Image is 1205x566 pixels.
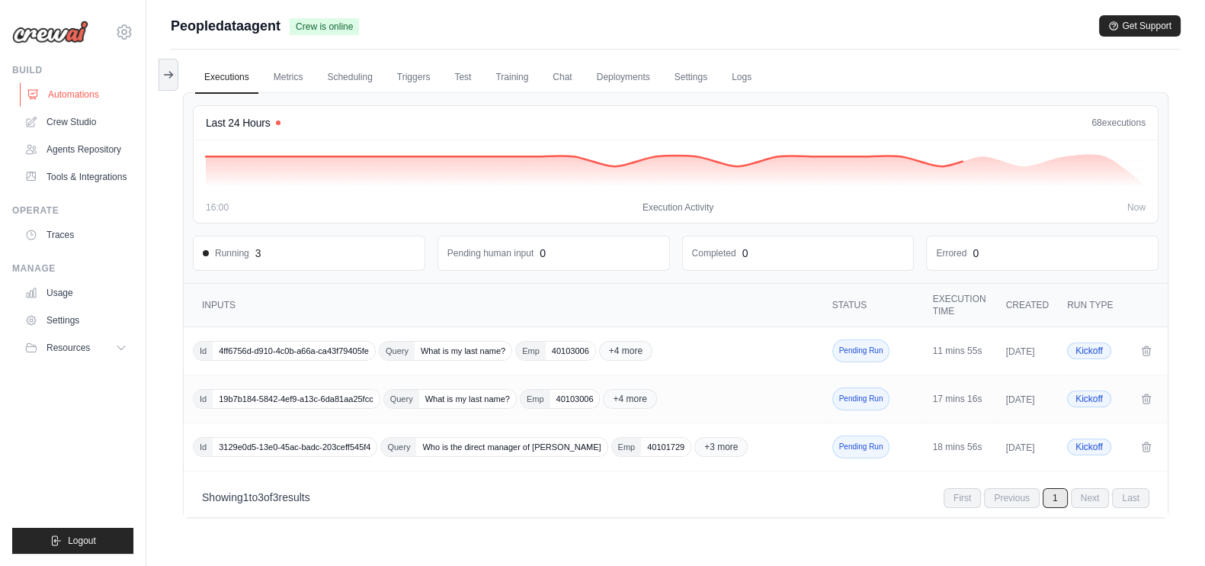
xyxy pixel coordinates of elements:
[1006,442,1035,453] time: [DATE]
[933,441,988,453] div: 18 mins 56s
[540,246,546,261] div: 0
[184,284,826,327] th: Inputs
[18,281,133,305] a: Usage
[742,246,748,261] div: 0
[1006,346,1035,357] time: [DATE]
[171,15,280,37] span: Peopledataagent
[832,388,890,410] span: Pending Run
[18,223,133,247] a: Traces
[243,491,249,503] span: 1
[12,64,133,76] div: Build
[832,436,890,458] span: Pending Run
[1091,117,1101,128] span: 68
[694,437,748,457] span: +3 more
[944,488,1149,508] nav: Pagination
[18,137,133,162] a: Agents Repository
[12,204,133,217] div: Operate
[290,18,359,35] span: Crew is online
[643,201,713,214] span: Execution Activity
[206,201,229,214] span: 16:00
[18,110,133,134] a: Crew Studio
[997,284,1058,327] th: Created
[194,390,213,408] span: Id
[546,342,595,360] span: 40103006
[588,62,659,94] a: Deployments
[68,535,96,547] span: Logout
[213,390,379,408] span: 19b7b184-5842-4ef9-a13c-6da81aa25fcc
[447,247,534,259] dd: Pending human input
[194,438,213,456] span: Id
[20,82,135,107] a: Automations
[184,284,1168,517] section: Crew executions table
[1129,493,1205,566] iframe: Chat Widget
[1043,488,1068,508] span: 1
[924,284,997,327] th: Execution Time
[665,62,716,94] a: Settings
[419,390,516,408] span: What is my last name?
[1067,391,1111,407] span: Kickoff
[416,438,607,456] span: Who is the direct manager of [PERSON_NAME]
[194,342,213,360] span: Id
[380,342,415,360] span: Query
[381,438,416,456] span: Query
[723,62,761,94] a: Logs
[1127,201,1146,214] span: Now
[195,62,258,94] a: Executions
[936,247,966,259] dd: Errored
[202,490,310,505] p: Showing to of results
[384,390,419,408] span: Query
[255,246,261,261] div: 3
[933,393,988,405] div: 17 mins 16s
[213,342,375,360] span: 4ff6756d-d910-4c0b-a66a-ca43f79405fe
[832,339,890,362] span: Pending Run
[1071,488,1110,508] span: Next
[445,62,480,94] a: Test
[521,390,550,408] span: Emp
[213,438,377,456] span: 3129e0d5-13e0-45ac-badc-203ceff545f4
[1067,342,1111,359] span: Kickoff
[18,336,133,360] button: Resources
[486,62,537,94] a: Training
[550,390,600,408] span: 40103006
[692,247,736,259] dd: Completed
[612,438,642,456] span: Emp
[12,262,133,275] div: Manage
[1091,117,1146,129] div: executions
[264,62,312,94] a: Metrics
[18,308,133,333] a: Settings
[46,342,90,354] span: Resources
[12,21,88,43] img: Logo
[388,62,440,94] a: Triggers
[973,246,979,261] div: 0
[599,341,652,361] span: +4 more
[203,247,249,259] span: Running
[1006,394,1035,405] time: [DATE]
[832,300,867,310] span: Status
[273,491,279,503] span: 3
[415,342,511,360] span: What is my last name?
[516,342,546,360] span: Emp
[12,528,133,554] button: Logout
[641,438,691,456] span: 40101729
[1067,300,1113,310] span: Run Type
[944,488,981,508] span: First
[1067,439,1111,455] span: Kickoff
[184,478,1168,517] nav: Pagination
[603,389,656,409] span: +4 more
[18,165,133,189] a: Tools & Integrations
[984,488,1040,508] span: Previous
[318,62,381,94] a: Scheduling
[543,62,581,94] a: Chat
[1099,15,1181,37] button: Get Support
[206,115,270,130] h4: Last 24 Hours
[1112,488,1149,508] span: Last
[933,345,988,357] div: 11 mins 55s
[258,491,264,503] span: 3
